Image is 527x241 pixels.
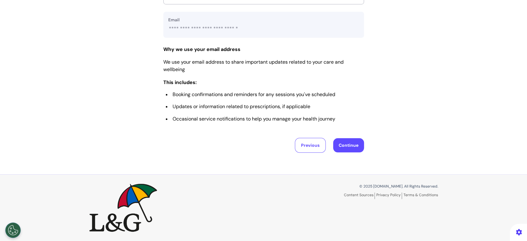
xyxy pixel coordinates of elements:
h3: Why we use your email address [163,46,364,52]
button: Previous [295,138,326,153]
label: Email [168,17,359,23]
li: Occasional service notifications to help you manage your health journey [166,116,364,122]
li: Booking confirmations and reminders for any sessions you've scheduled [166,91,364,97]
button: Open Preferences [5,222,21,238]
p: © 2025 [DOMAIN_NAME]. All Rights Reserved. [268,184,438,189]
h3: This includes: [163,79,364,122]
p: We use your email address to share important updates related to your care and wellbeing [163,58,364,73]
a: Content Sources [344,192,375,199]
a: Privacy Policy [376,192,402,199]
button: Continue [333,138,364,152]
a: Terms & Conditions [404,192,438,197]
li: Updates or information related to prescriptions, if applicable [166,104,364,109]
img: Spectrum.Life logo [89,184,157,232]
